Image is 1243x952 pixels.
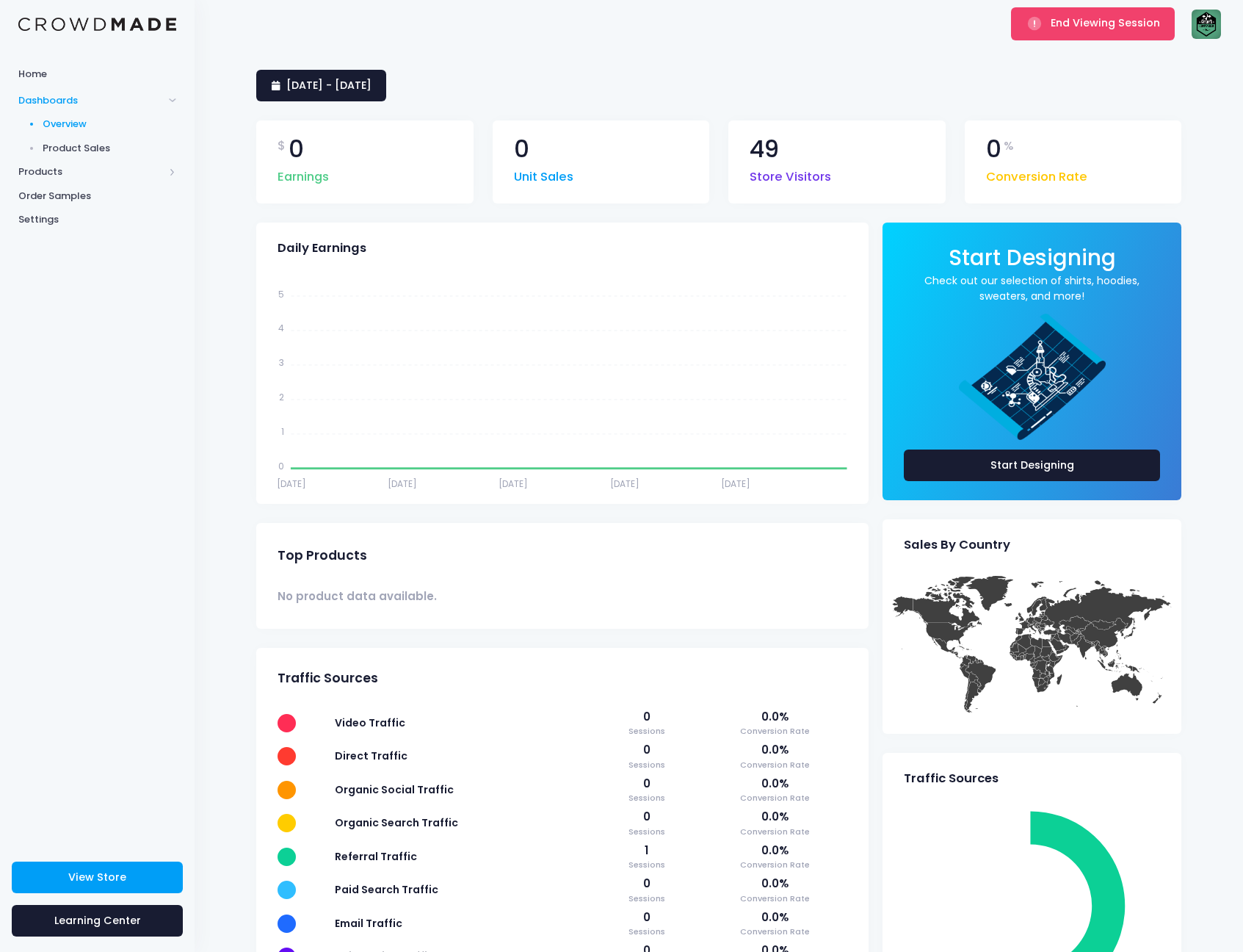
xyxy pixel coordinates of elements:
span: Learning Center [54,913,141,928]
span: Settings [18,212,176,227]
tspan: 3 [279,356,284,369]
span: Email Traffic [335,916,402,931]
span: 1 [604,843,689,859]
span: Paid Search Traffic [335,882,438,897]
span: 0.0% [703,809,847,825]
span: Conversion Rate [703,859,847,871]
span: 0 [986,137,1001,162]
a: [DATE] - [DATE] [256,70,386,101]
span: Organic Social Traffic [335,782,454,797]
span: Sessions [604,792,689,804]
span: Products [18,165,164,179]
span: $ [278,137,286,155]
span: Sessions [604,926,689,938]
span: Top Products [278,548,367,563]
span: 0.0% [703,909,847,926]
button: End Viewing Session [1011,7,1175,40]
span: View Store [68,870,126,884]
span: 0 [604,909,689,926]
span: Conversion Rate [703,759,847,771]
span: Dashboards [18,93,164,108]
span: 0.0% [703,876,847,892]
span: 0.0% [703,742,847,758]
a: Learning Center [12,905,183,937]
a: Check out our selection of shirts, hoodies, sweaters, and more! [904,273,1160,304]
span: Conversion Rate [703,792,847,804]
span: Conversion Rate [703,826,847,838]
tspan: [DATE] [277,477,306,489]
a: Start Designing [904,450,1160,481]
span: Daily Earnings [278,241,366,256]
span: 0.0% [703,843,847,859]
span: Home [18,67,176,82]
span: Sessions [604,725,689,738]
span: Sales By Country [904,538,1010,552]
span: Overview [43,117,177,131]
span: [DATE] - [DATE] [286,78,372,93]
img: Logo [18,18,176,32]
span: Sessions [604,892,689,905]
span: 0 [604,809,689,825]
span: Referral Traffic [335,849,417,864]
tspan: [DATE] [499,477,528,489]
tspan: 1 [281,425,284,438]
img: User [1192,10,1221,39]
span: Conversion Rate [703,926,847,938]
span: No product data available. [278,588,437,605]
span: Store Visitors [750,161,831,187]
tspan: 2 [279,391,284,403]
span: Sessions [604,826,689,838]
a: View Store [12,862,183,893]
tspan: 4 [278,322,284,334]
span: 0 [604,776,689,792]
span: Sessions [604,859,689,871]
span: 0 [289,137,304,162]
tspan: 0 [278,460,284,472]
span: Product Sales [43,141,177,156]
tspan: [DATE] [388,477,417,489]
span: 0 [514,137,529,162]
span: % [1004,137,1014,155]
tspan: 5 [278,287,284,300]
span: Organic Search Traffic [335,815,458,830]
span: Conversion Rate [703,725,847,738]
span: 0 [604,742,689,758]
span: Conversion Rate [703,892,847,905]
span: 0 [604,876,689,892]
span: 0.0% [703,709,847,725]
span: 0.0% [703,776,847,792]
span: Video Traffic [335,715,405,730]
span: Direct Traffic [335,749,407,763]
span: End Viewing Session [1051,15,1160,30]
span: Traffic Sources [904,771,999,786]
span: 0 [604,709,689,725]
tspan: [DATE] [610,477,639,489]
span: Start Designing [949,242,1116,273]
span: Traffic Sources [278,671,378,686]
a: Start Designing [949,255,1116,269]
span: 49 [750,137,779,162]
span: Order Samples [18,189,176,203]
span: Conversion Rate [986,161,1087,187]
span: Unit Sales [514,161,573,187]
tspan: [DATE] [721,477,750,489]
span: Earnings [278,161,329,187]
span: Sessions [604,759,689,771]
